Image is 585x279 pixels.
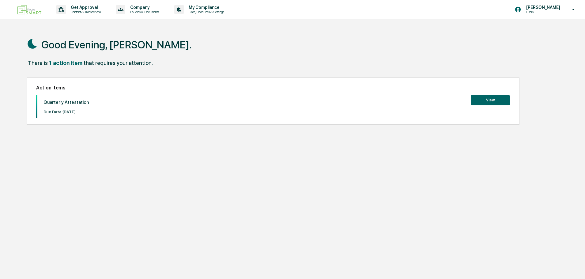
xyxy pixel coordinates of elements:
[184,5,227,10] p: My Compliance
[43,110,89,114] p: Due Date: [DATE]
[521,5,563,10] p: [PERSON_NAME]
[125,5,162,10] p: Company
[66,5,104,10] p: Get Approval
[66,10,104,14] p: Content & Transactions
[41,39,192,51] h1: Good Evening, [PERSON_NAME].
[471,95,510,105] button: View
[15,2,44,17] img: logo
[184,10,227,14] p: Data, Deadlines & Settings
[471,97,510,103] a: View
[28,60,48,66] div: There is
[43,100,89,105] p: Quarterly Attestation
[84,60,153,66] div: that requires your attention.
[125,10,162,14] p: Policies & Documents
[521,10,563,14] p: Users
[49,60,82,66] div: 1 action item
[36,85,510,91] h2: Action Items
